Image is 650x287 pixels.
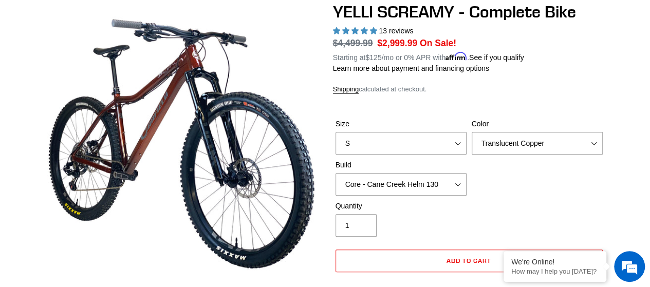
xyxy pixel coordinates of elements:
[336,201,467,212] label: Quantity
[333,27,379,35] span: 5.00 stars
[447,257,491,264] span: Add to cart
[420,36,456,50] span: On Sale!
[333,85,359,94] a: Shipping
[469,53,524,62] a: See if you qualify - Learn more about Affirm Financing (opens in modal)
[336,119,467,129] label: Size
[336,160,467,170] label: Build
[511,267,599,275] p: How may I help you today?
[333,84,605,94] div: calculated at checkout.
[333,2,605,22] h1: YELLI SCREAMY - Complete Bike
[472,119,603,129] label: Color
[377,38,417,48] span: $2,999.99
[333,50,524,63] p: Starting at /mo or 0% APR with .
[379,27,413,35] span: 13 reviews
[445,52,467,61] span: Affirm
[365,53,381,62] span: $125
[336,250,603,272] button: Add to cart
[333,64,489,72] a: Learn more about payment and financing options
[333,38,373,48] s: $4,499.99
[511,258,599,266] div: We're Online!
